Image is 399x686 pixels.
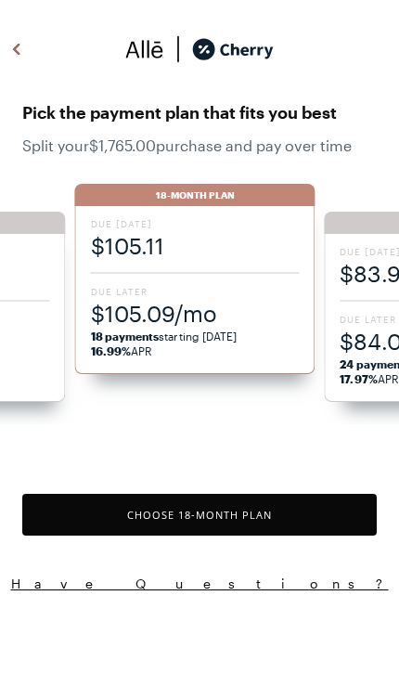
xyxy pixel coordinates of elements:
span: Due Later [91,285,300,298]
span: starting [DATE] [91,330,238,343]
img: svg%3e [6,35,28,63]
span: $105.09/mo [91,298,300,329]
span: Due [DATE] [91,217,300,230]
strong: 17.97% [340,372,377,385]
span: Split your $1,765.00 purchase and pay over time [22,136,377,154]
span: APR [340,372,399,385]
span: Pick the payment plan that fits you best [22,97,377,127]
button: Choose 18-Month Plan [22,494,377,536]
img: svg%3e [164,35,192,63]
div: 18-Month Plan [75,184,315,206]
img: cherry_black_logo-DrOE_MJI.svg [192,35,274,63]
strong: 18 payments [91,330,160,343]
strong: 16.99% [91,344,131,357]
span: $105.11 [91,230,300,261]
img: svg%3e [125,35,164,63]
span: APR [91,344,153,357]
